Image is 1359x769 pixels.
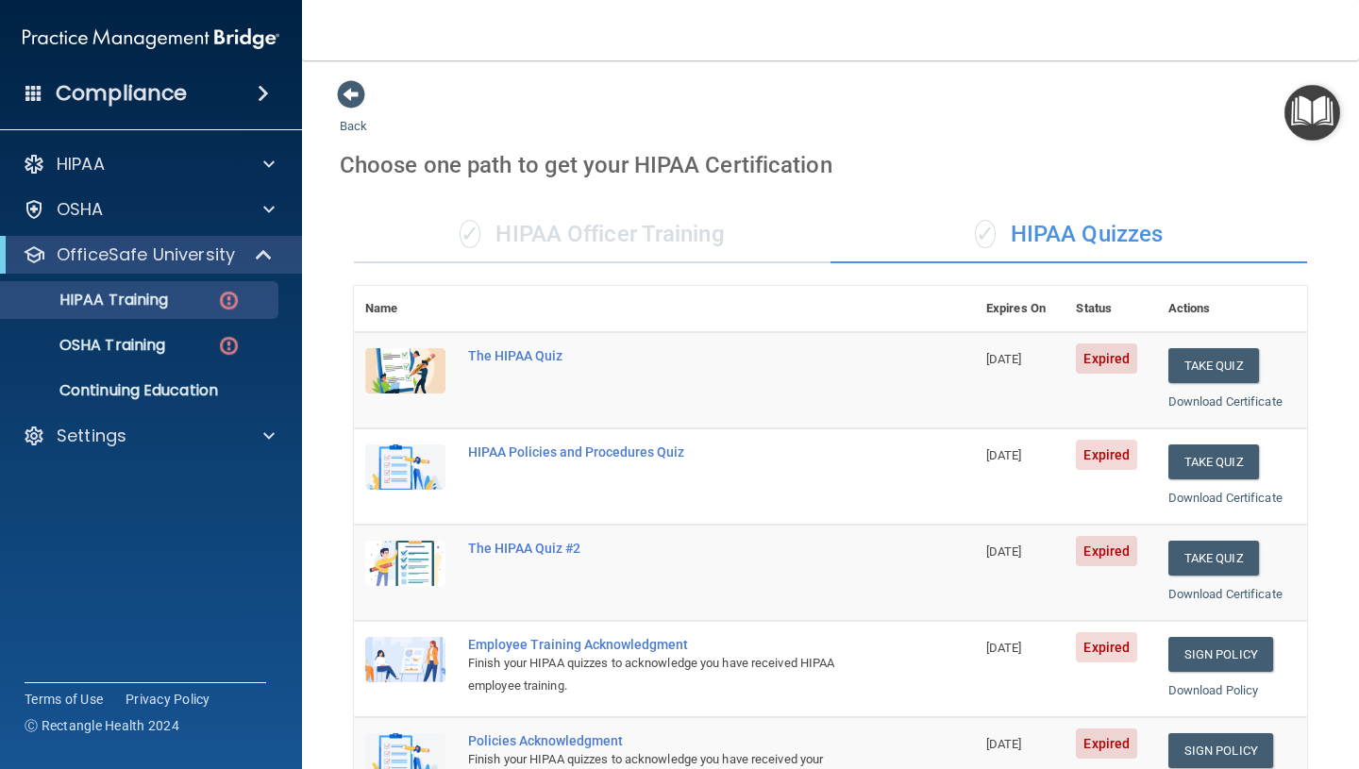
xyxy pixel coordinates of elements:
[25,690,103,709] a: Terms of Use
[1076,343,1137,374] span: Expired
[1065,286,1156,332] th: Status
[986,641,1022,655] span: [DATE]
[57,425,126,447] p: Settings
[1076,728,1137,759] span: Expired
[354,207,830,263] div: HIPAA Officer Training
[23,425,275,447] a: Settings
[57,198,104,221] p: OSHA
[468,444,881,460] div: HIPAA Policies and Procedures Quiz
[986,352,1022,366] span: [DATE]
[1168,541,1259,576] button: Take Quiz
[1168,491,1283,505] a: Download Certificate
[468,637,881,652] div: Employee Training Acknowledgment
[23,153,275,176] a: HIPAA
[830,207,1307,263] div: HIPAA Quizzes
[986,737,1022,751] span: [DATE]
[217,289,241,312] img: danger-circle.6113f641.png
[975,286,1065,332] th: Expires On
[1157,286,1307,332] th: Actions
[1168,733,1273,768] a: Sign Policy
[1168,444,1259,479] button: Take Quiz
[468,541,881,556] div: The HIPAA Quiz #2
[56,80,187,107] h4: Compliance
[23,198,275,221] a: OSHA
[217,334,241,358] img: danger-circle.6113f641.png
[57,243,235,266] p: OfficeSafe University
[25,716,179,735] span: Ⓒ Rectangle Health 2024
[1168,587,1283,601] a: Download Certificate
[460,220,480,248] span: ✓
[468,733,881,748] div: Policies Acknowledgment
[986,544,1022,559] span: [DATE]
[57,153,105,176] p: HIPAA
[12,336,165,355] p: OSHA Training
[468,348,881,363] div: The HIPAA Quiz
[1168,348,1259,383] button: Take Quiz
[1076,536,1137,566] span: Expired
[1284,85,1340,141] button: Open Resource Center
[1076,632,1137,662] span: Expired
[340,96,367,133] a: Back
[23,243,274,266] a: OfficeSafe University
[1168,683,1259,697] a: Download Policy
[12,291,168,309] p: HIPAA Training
[1168,394,1283,409] a: Download Certificate
[12,381,270,400] p: Continuing Education
[1076,440,1137,470] span: Expired
[126,690,210,709] a: Privacy Policy
[986,448,1022,462] span: [DATE]
[354,286,457,332] th: Name
[468,652,881,697] div: Finish your HIPAA quizzes to acknowledge you have received HIPAA employee training.
[340,138,1321,192] div: Choose one path to get your HIPAA Certification
[975,220,996,248] span: ✓
[23,20,279,58] img: PMB logo
[1168,637,1273,672] a: Sign Policy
